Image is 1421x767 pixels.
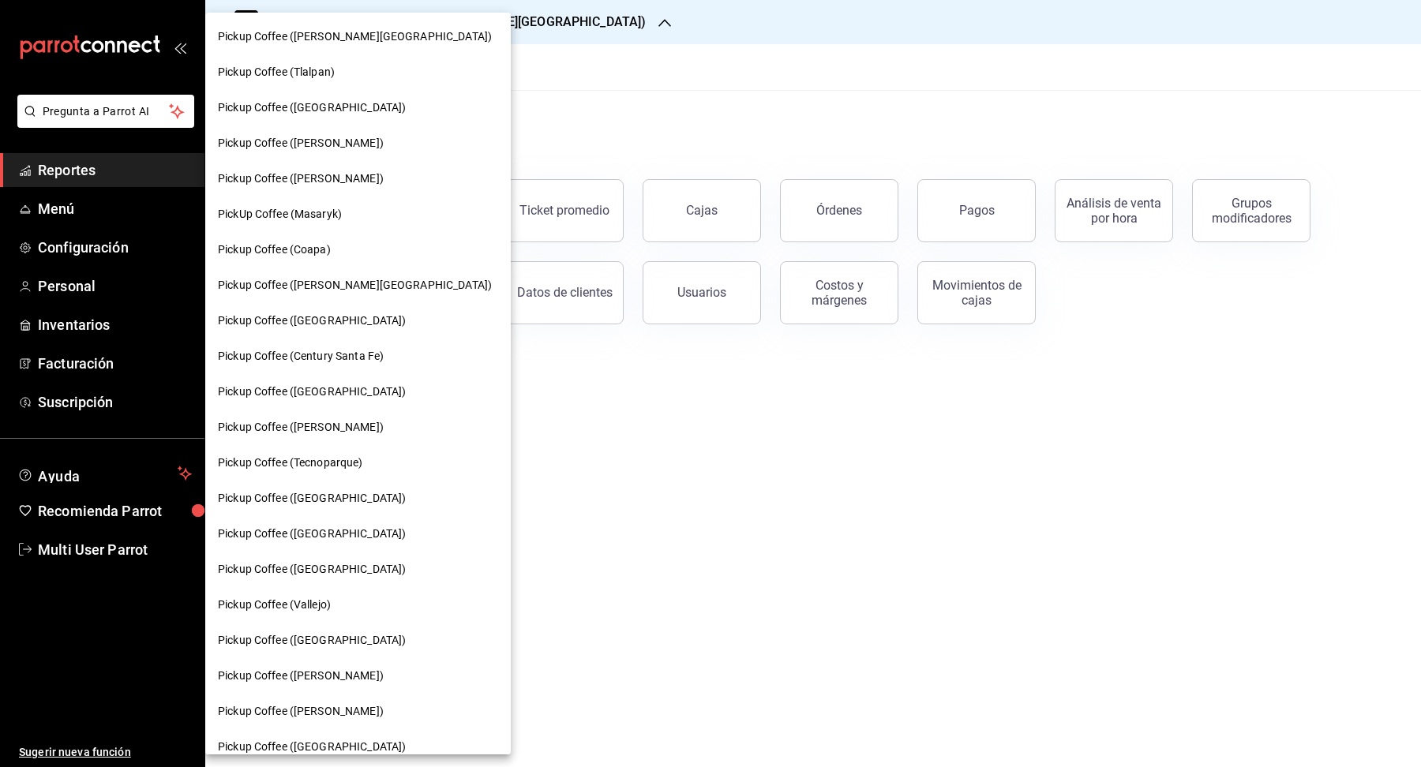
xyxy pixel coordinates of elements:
div: Pickup Coffee (Tecnoparque) [205,445,511,481]
span: Pickup Coffee ([GEOGRAPHIC_DATA]) [218,632,406,649]
span: Pickup Coffee ([GEOGRAPHIC_DATA]) [218,739,406,755]
div: Pickup Coffee ([PERSON_NAME][GEOGRAPHIC_DATA]) [205,19,511,54]
div: Pickup Coffee ([PERSON_NAME]) [205,658,511,694]
span: Pickup Coffee ([PERSON_NAME]) [218,170,384,187]
span: Pickup Coffee ([PERSON_NAME]) [218,419,384,436]
span: Pickup Coffee (Coapa) [218,241,331,258]
div: Pickup Coffee ([GEOGRAPHIC_DATA]) [205,552,511,587]
span: Pickup Coffee ([PERSON_NAME]) [218,668,384,684]
div: Pickup Coffee (Vallejo) [205,587,511,623]
span: Pickup Coffee ([GEOGRAPHIC_DATA]) [218,490,406,507]
div: Pickup Coffee (Century Santa Fe) [205,339,511,374]
div: Pickup Coffee ([GEOGRAPHIC_DATA]) [205,481,511,516]
div: Pickup Coffee ([GEOGRAPHIC_DATA]) [205,623,511,658]
span: Pickup Coffee ([PERSON_NAME][GEOGRAPHIC_DATA]) [218,277,492,294]
div: Pickup Coffee ([PERSON_NAME]) [205,410,511,445]
span: Pickup Coffee ([GEOGRAPHIC_DATA]) [218,383,406,400]
span: Pickup Coffee (Century Santa Fe) [218,348,384,365]
div: Pickup Coffee ([GEOGRAPHIC_DATA]) [205,729,511,765]
div: Pickup Coffee ([GEOGRAPHIC_DATA]) [205,90,511,125]
span: Pickup Coffee ([GEOGRAPHIC_DATA]) [218,312,406,329]
div: Pickup Coffee ([PERSON_NAME]) [205,161,511,196]
span: Pickup Coffee ([GEOGRAPHIC_DATA]) [218,561,406,578]
span: Pickup Coffee ([PERSON_NAME]) [218,703,384,720]
div: PickUp Coffee (Masaryk) [205,196,511,232]
div: Pickup Coffee (Tlalpan) [205,54,511,90]
div: Pickup Coffee ([PERSON_NAME]) [205,125,511,161]
span: Pickup Coffee ([GEOGRAPHIC_DATA]) [218,99,406,116]
span: Pickup Coffee (Tlalpan) [218,64,335,80]
span: Pickup Coffee ([PERSON_NAME]) [218,135,384,152]
div: Pickup Coffee ([PERSON_NAME][GEOGRAPHIC_DATA]) [205,268,511,303]
div: Pickup Coffee ([GEOGRAPHIC_DATA]) [205,374,511,410]
span: Pickup Coffee ([GEOGRAPHIC_DATA]) [218,526,406,542]
span: Pickup Coffee (Tecnoparque) [218,455,363,471]
div: Pickup Coffee ([GEOGRAPHIC_DATA]) [205,303,511,339]
span: Pickup Coffee (Vallejo) [218,597,331,613]
div: Pickup Coffee ([GEOGRAPHIC_DATA]) [205,516,511,552]
div: Pickup Coffee ([PERSON_NAME]) [205,694,511,729]
div: Pickup Coffee (Coapa) [205,232,511,268]
span: PickUp Coffee (Masaryk) [218,206,342,223]
span: Pickup Coffee ([PERSON_NAME][GEOGRAPHIC_DATA]) [218,28,492,45]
